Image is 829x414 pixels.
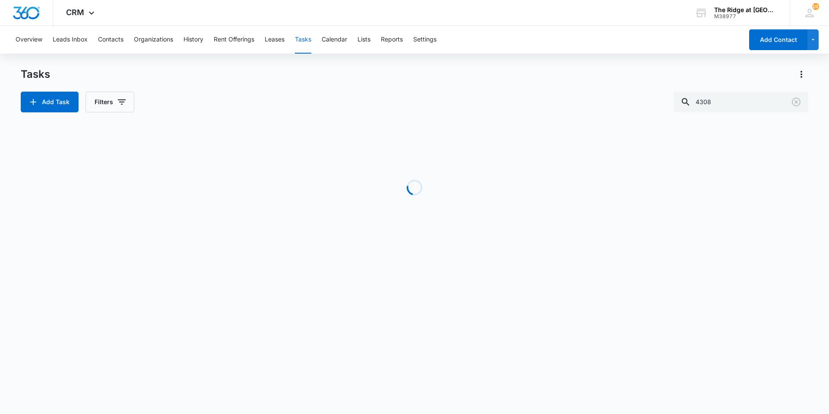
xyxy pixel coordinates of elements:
[214,26,254,54] button: Rent Offerings
[66,8,84,17] span: CRM
[714,13,777,19] div: account id
[812,3,819,10] div: notifications count
[21,68,50,81] h1: Tasks
[14,57,18,63] span: ⊘
[134,26,173,54] button: Organizations
[53,26,88,54] button: Leads Inbox
[358,26,370,54] button: Lists
[85,92,134,112] button: Filters
[322,26,347,54] button: Calendar
[16,26,42,54] button: Overview
[14,6,121,18] h3: Set up more lead sources
[14,22,121,51] p: You can now set up manual and third-party lead sources, right from the Leads Inbox.
[381,26,403,54] button: Reports
[812,3,819,10] span: 191
[265,26,285,54] button: Leases
[714,6,777,13] div: account name
[413,26,437,54] button: Settings
[21,92,79,112] button: Add Task
[674,92,808,112] input: Search Tasks
[77,53,121,66] a: Learn More
[295,26,311,54] button: Tasks
[749,29,807,50] button: Add Contact
[794,67,808,81] button: Actions
[98,26,123,54] button: Contacts
[789,95,803,109] button: Clear
[184,26,203,54] button: History
[14,57,48,63] a: Hide these tips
